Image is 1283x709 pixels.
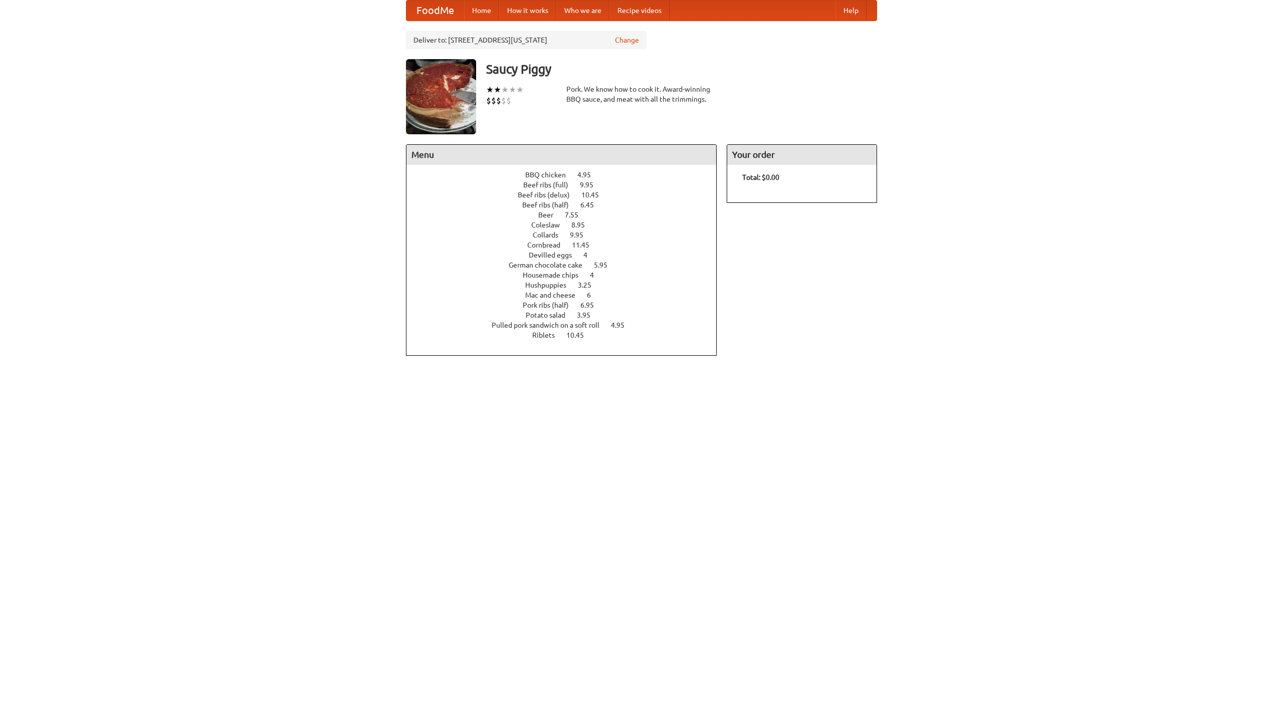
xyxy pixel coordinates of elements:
span: Coleslaw [531,221,570,229]
span: Collards [533,231,568,239]
div: Pork. We know how to cook it. Award-winning BBQ sauce, and meat with all the trimmings. [566,84,717,104]
li: $ [491,95,496,106]
span: 4 [590,271,604,279]
span: 3.95 [577,311,600,319]
a: Pork ribs (half) 6.95 [523,301,612,309]
span: 3.25 [578,281,601,289]
a: Potato salad 3.95 [526,311,609,319]
li: $ [506,95,511,106]
a: Help [835,1,867,21]
a: Beer 7.55 [538,211,597,219]
a: BBQ chicken 4.95 [525,171,609,179]
span: 10.45 [566,331,594,339]
div: Deliver to: [STREET_ADDRESS][US_STATE] [406,31,647,49]
span: 6 [587,291,601,299]
a: Pulled pork sandwich on a soft roll 4.95 [492,321,643,329]
span: 4.95 [611,321,634,329]
li: ★ [509,84,516,95]
span: 6.45 [580,201,604,209]
span: Pork ribs (half) [523,301,579,309]
span: Devilled eggs [529,251,582,259]
img: angular.jpg [406,59,476,134]
span: 9.95 [580,181,603,189]
span: 8.95 [571,221,595,229]
b: Total: $0.00 [742,173,779,181]
li: ★ [486,84,494,95]
span: 7.55 [565,211,588,219]
span: 9.95 [570,231,593,239]
h4: Menu [406,145,716,165]
span: 4 [583,251,597,259]
li: ★ [516,84,524,95]
li: $ [501,95,506,106]
a: Beef ribs (delux) 10.45 [518,191,617,199]
span: 11.45 [572,241,599,249]
span: Housemade chips [523,271,588,279]
span: 6.95 [580,301,604,309]
span: Potato salad [526,311,575,319]
span: Hushpuppies [525,281,576,289]
span: 10.45 [581,191,609,199]
a: Beef ribs (full) 9.95 [523,181,612,189]
a: Housemade chips 4 [523,271,612,279]
span: BBQ chicken [525,171,576,179]
a: FoodMe [406,1,464,21]
a: How it works [499,1,556,21]
span: Beef ribs (delux) [518,191,580,199]
span: Beer [538,211,563,219]
a: Recipe videos [609,1,670,21]
a: German chocolate cake 5.95 [509,261,626,269]
a: Devilled eggs 4 [529,251,606,259]
a: Home [464,1,499,21]
span: Mac and cheese [525,291,585,299]
span: Riblets [532,331,565,339]
a: Cornbread 11.45 [527,241,608,249]
li: $ [496,95,501,106]
h3: Saucy Piggy [486,59,877,79]
a: Change [615,35,639,45]
a: Riblets 10.45 [532,331,602,339]
span: 4.95 [577,171,601,179]
a: Collards 9.95 [533,231,602,239]
span: Beef ribs (half) [522,201,579,209]
li: ★ [501,84,509,95]
span: Pulled pork sandwich on a soft roll [492,321,609,329]
li: $ [486,95,491,106]
h4: Your order [727,145,877,165]
a: Mac and cheese 6 [525,291,609,299]
a: Hushpuppies 3.25 [525,281,610,289]
span: Cornbread [527,241,570,249]
span: German chocolate cake [509,261,592,269]
span: Beef ribs (full) [523,181,578,189]
a: Coleslaw 8.95 [531,221,603,229]
a: Beef ribs (half) 6.45 [522,201,612,209]
a: Who we are [556,1,609,21]
li: ★ [494,84,501,95]
span: 5.95 [594,261,617,269]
